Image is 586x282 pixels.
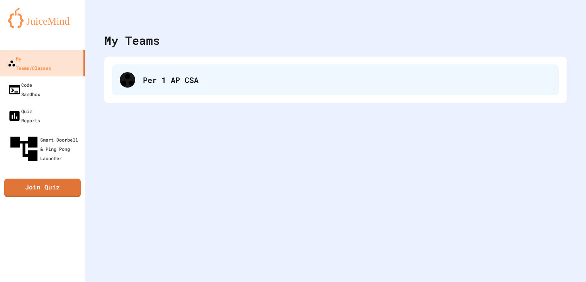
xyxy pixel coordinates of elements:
[8,54,51,73] div: My Teams/Classes
[4,179,81,197] a: Join Quiz
[8,133,82,165] div: Smart Doorbell & Ping Pong Launcher
[104,32,160,49] div: My Teams
[8,106,40,125] div: Quiz Reports
[8,80,40,99] div: Code Sandbox
[112,64,559,95] div: Per 1 AP CSA
[143,74,551,86] div: Per 1 AP CSA
[8,8,77,28] img: logo-orange.svg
